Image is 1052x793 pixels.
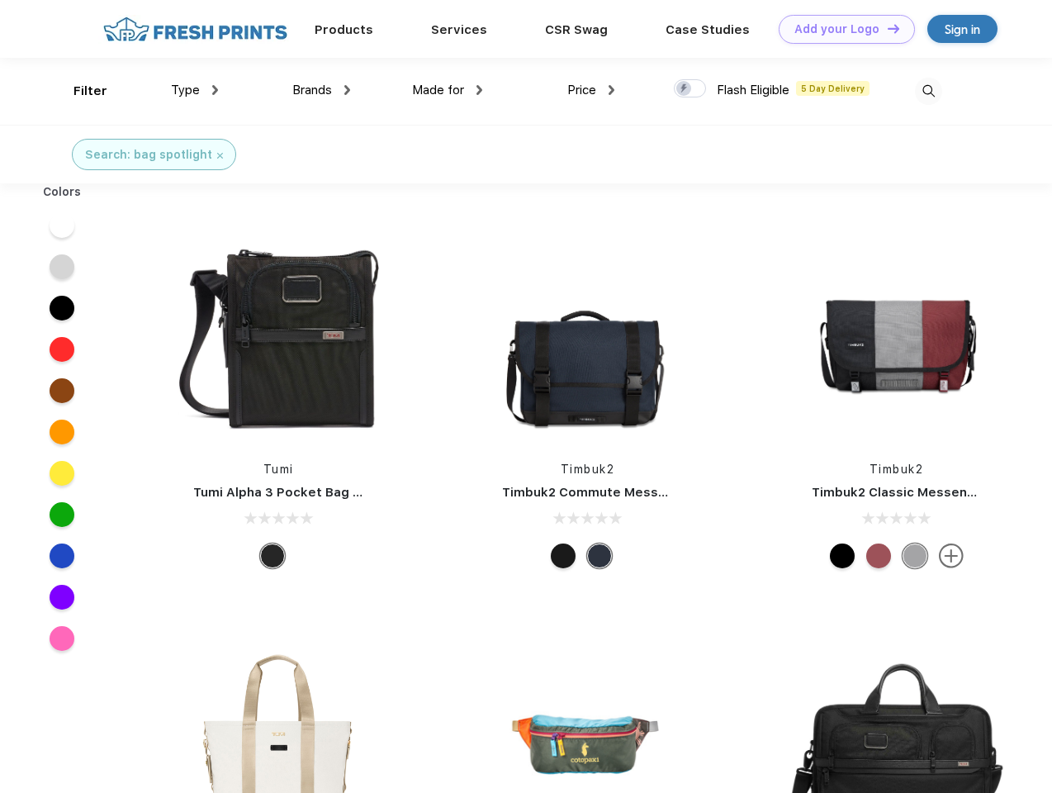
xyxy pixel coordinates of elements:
div: Eco Black [830,544,855,568]
div: Eco Nautical [587,544,612,568]
a: Tumi [263,463,294,476]
img: DT [888,24,899,33]
a: Timbuk2 Classic Messenger Bag [812,485,1016,500]
span: 5 Day Delivery [796,81,870,96]
div: Eco Rind Pop [903,544,927,568]
img: filter_cancel.svg [217,153,223,159]
div: Sign in [945,20,980,39]
img: dropdown.png [212,85,218,95]
div: Search: bag spotlight [85,146,212,164]
div: Eco Black [551,544,576,568]
img: dropdown.png [344,85,350,95]
span: Brands [292,83,332,97]
img: fo%20logo%202.webp [98,15,292,44]
a: Timbuk2 Commute Messenger Bag [502,485,723,500]
a: Sign in [927,15,998,43]
span: Made for [412,83,464,97]
img: desktop_search.svg [915,78,942,105]
div: Black [260,544,285,568]
img: func=resize&h=266 [787,225,1007,444]
img: func=resize&h=266 [168,225,388,444]
a: Products [315,22,373,37]
img: dropdown.png [609,85,614,95]
div: Eco Collegiate Red [866,544,891,568]
span: Price [567,83,596,97]
img: more.svg [939,544,964,568]
img: dropdown.png [476,85,482,95]
div: Filter [73,82,107,101]
div: Colors [31,183,94,201]
span: Type [171,83,200,97]
span: Flash Eligible [717,83,789,97]
div: Add your Logo [794,22,879,36]
img: func=resize&h=266 [477,225,697,444]
a: Timbuk2 [561,463,615,476]
a: Timbuk2 [870,463,924,476]
a: Tumi Alpha 3 Pocket Bag Small [193,485,386,500]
